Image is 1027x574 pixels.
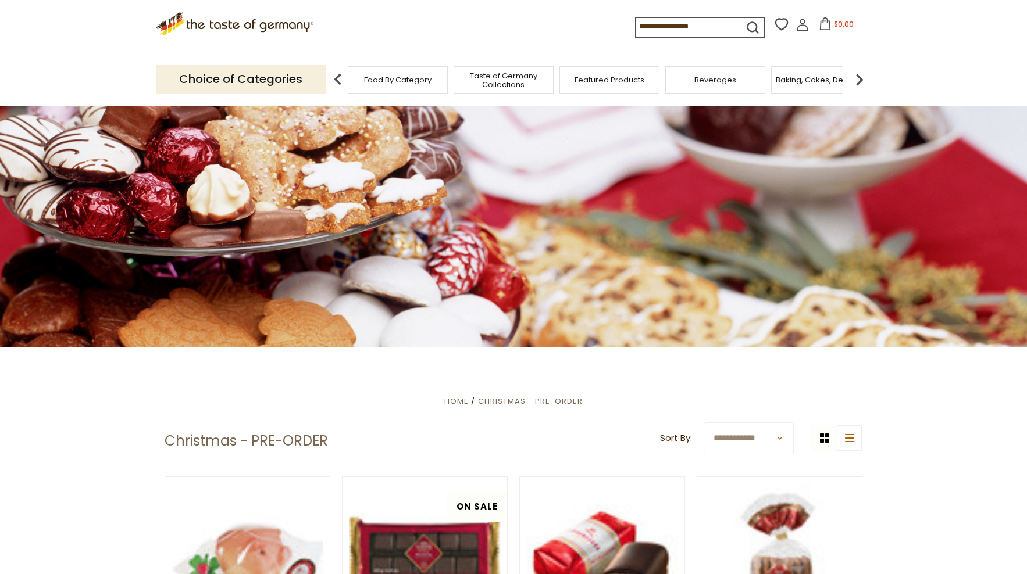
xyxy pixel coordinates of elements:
span: $0.00 [834,19,854,29]
a: Baking, Cakes, Desserts [776,76,866,84]
img: next arrow [848,68,871,91]
label: Sort By: [660,431,692,446]
img: previous arrow [326,68,350,91]
a: Featured Products [575,76,644,84]
p: Choice of Categories [156,65,326,94]
a: Beverages [694,76,736,84]
a: Taste of Germany Collections [457,71,550,89]
a: Food By Category [364,76,432,84]
a: Home [444,396,469,407]
a: Christmas - PRE-ORDER [478,396,583,407]
h1: Christmas - PRE-ORDER [165,432,328,450]
button: $0.00 [811,17,861,35]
